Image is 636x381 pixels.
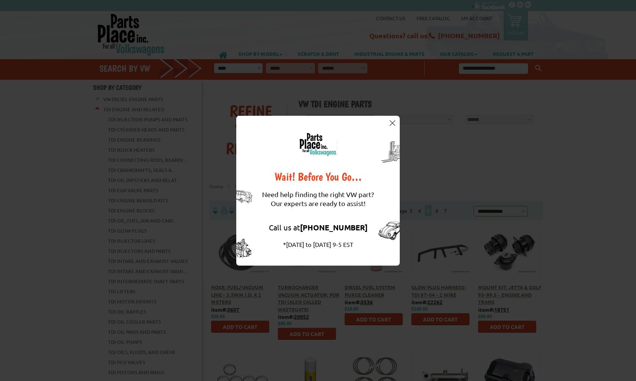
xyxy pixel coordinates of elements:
a: Call us at[PHONE_NUMBER] [269,223,367,232]
div: Wait! Before You Go… [262,171,374,182]
img: close [390,120,395,126]
div: Need help finding the right VW part? Our experts are ready to assist! [262,182,374,215]
div: *[DATE] to [DATE] 9-5 EST [262,240,374,249]
img: logo [299,133,337,156]
strong: [PHONE_NUMBER] [300,223,367,232]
